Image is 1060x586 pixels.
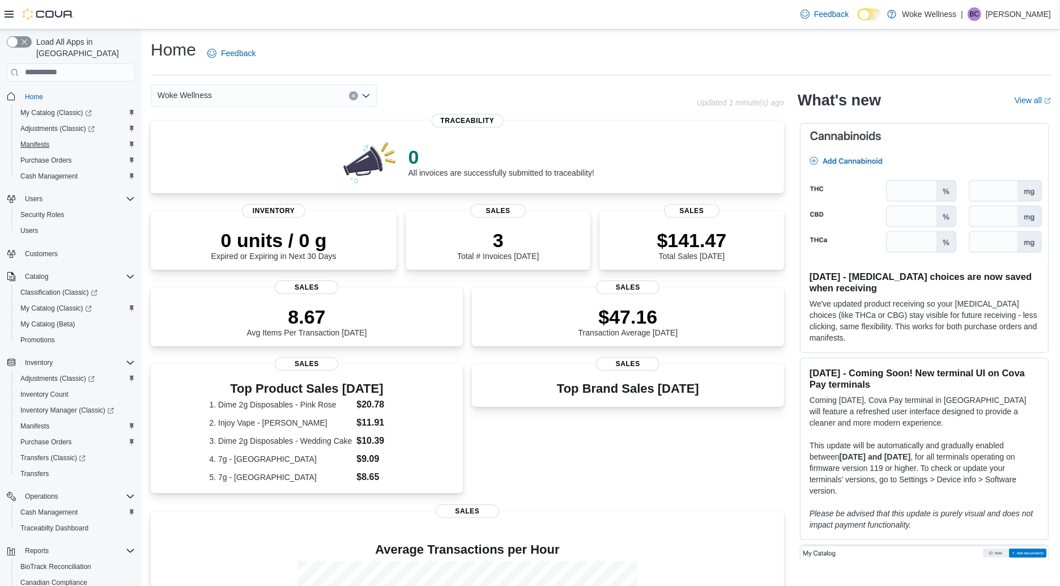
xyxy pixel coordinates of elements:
a: Inventory Manager (Classic) [16,404,118,417]
span: Transfers [16,467,135,481]
span: Reports [20,544,135,558]
a: Manifests [16,419,54,433]
span: Inventory Manager (Classic) [16,404,135,417]
a: Cash Management [16,506,82,519]
span: Inventory [25,358,53,367]
h1: Home [151,39,196,61]
button: Inventory Count [11,387,139,402]
span: Manifests [16,138,135,151]
a: Home [20,90,48,104]
span: Users [20,192,135,206]
button: Reports [20,544,53,558]
span: Manifests [16,419,135,433]
div: Transaction Average [DATE] [578,305,678,337]
span: Adjustments (Classic) [16,372,135,385]
button: Open list of options [361,91,371,100]
dd: $9.09 [356,452,404,466]
span: Purchase Orders [20,438,72,447]
button: Operations [20,490,63,503]
a: Adjustments (Classic) [11,371,139,387]
p: Updated 1 minute(s) ago [697,98,784,107]
span: Inventory [242,204,305,218]
dt: 1. Dime 2g Disposables - Pink Rose [210,399,352,410]
span: Cash Management [16,169,135,183]
span: Customers [20,247,135,261]
button: Purchase Orders [11,434,139,450]
p: 0 [408,146,594,168]
a: My Catalog (Beta) [16,317,80,331]
button: Inventory [2,355,139,371]
span: My Catalog (Classic) [20,304,92,313]
span: Traceabilty Dashboard [20,524,88,533]
a: Classification (Classic) [16,286,102,299]
span: Users [20,226,38,235]
span: Security Roles [16,208,135,222]
button: Inventory [20,356,57,370]
span: Adjustments (Classic) [20,124,95,133]
span: Classification (Classic) [16,286,135,299]
button: Users [11,223,139,239]
span: Inventory Manager (Classic) [20,406,114,415]
span: Traceability [431,114,503,128]
a: Transfers (Classic) [11,450,139,466]
a: View allExternal link [1015,96,1051,105]
button: Clear input [349,91,358,100]
p: Woke Wellness [902,7,956,21]
span: Feedback [221,48,256,59]
button: Users [20,192,47,206]
span: My Catalog (Beta) [16,317,135,331]
span: Home [25,92,43,101]
a: BioTrack Reconciliation [16,560,96,574]
a: Transfers [16,467,53,481]
span: Security Roles [20,210,64,219]
a: Feedback [796,3,853,26]
span: My Catalog (Classic) [16,106,135,120]
a: Inventory Manager (Classic) [11,402,139,418]
h4: Average Transactions per Hour [160,543,775,557]
a: Inventory Count [16,388,73,401]
span: Operations [25,492,58,501]
button: Catalog [2,269,139,284]
button: Promotions [11,332,139,348]
span: Classification (Classic) [20,288,97,297]
button: Operations [2,489,139,504]
a: Adjustments (Classic) [11,121,139,137]
span: Purchase Orders [20,156,72,165]
a: Users [16,224,42,237]
a: Adjustments (Classic) [16,372,99,385]
p: 3 [457,229,539,252]
button: Purchase Orders [11,152,139,168]
dd: $20.78 [356,398,404,411]
p: This update will be automatically and gradually enabled between , for all terminals operating on ... [810,440,1039,496]
span: Sales [596,357,659,371]
button: Security Roles [11,207,139,223]
div: Total # Invoices [DATE] [457,229,539,261]
a: Purchase Orders [16,154,76,167]
dd: $11.91 [356,416,404,430]
span: Sales [436,504,499,518]
button: BioTrack Reconciliation [11,559,139,575]
a: Transfers (Classic) [16,451,90,465]
p: 0 units / 0 g [211,229,337,252]
a: Manifests [16,138,54,151]
span: Reports [25,546,49,555]
div: Blaine Carter [968,7,981,21]
span: Operations [20,490,135,503]
span: BioTrack Reconciliation [20,562,91,571]
dt: 2. Injoy Vape - [PERSON_NAME] [210,417,352,428]
div: Avg Items Per Transaction [DATE] [247,305,367,337]
span: Purchase Orders [16,154,135,167]
strong: [DATE] and [DATE] [840,452,910,461]
span: Sales [664,204,720,218]
span: Cash Management [16,506,135,519]
a: My Catalog (Classic) [16,106,96,120]
button: Traceabilty Dashboard [11,520,139,536]
a: Feedback [203,42,260,65]
span: Users [16,224,135,237]
svg: External link [1044,97,1051,104]
div: Expired or Expiring in Next 30 Days [211,229,337,261]
dd: $10.39 [356,434,404,448]
button: Manifests [11,418,139,434]
span: Users [25,194,42,203]
span: Sales [275,357,338,371]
